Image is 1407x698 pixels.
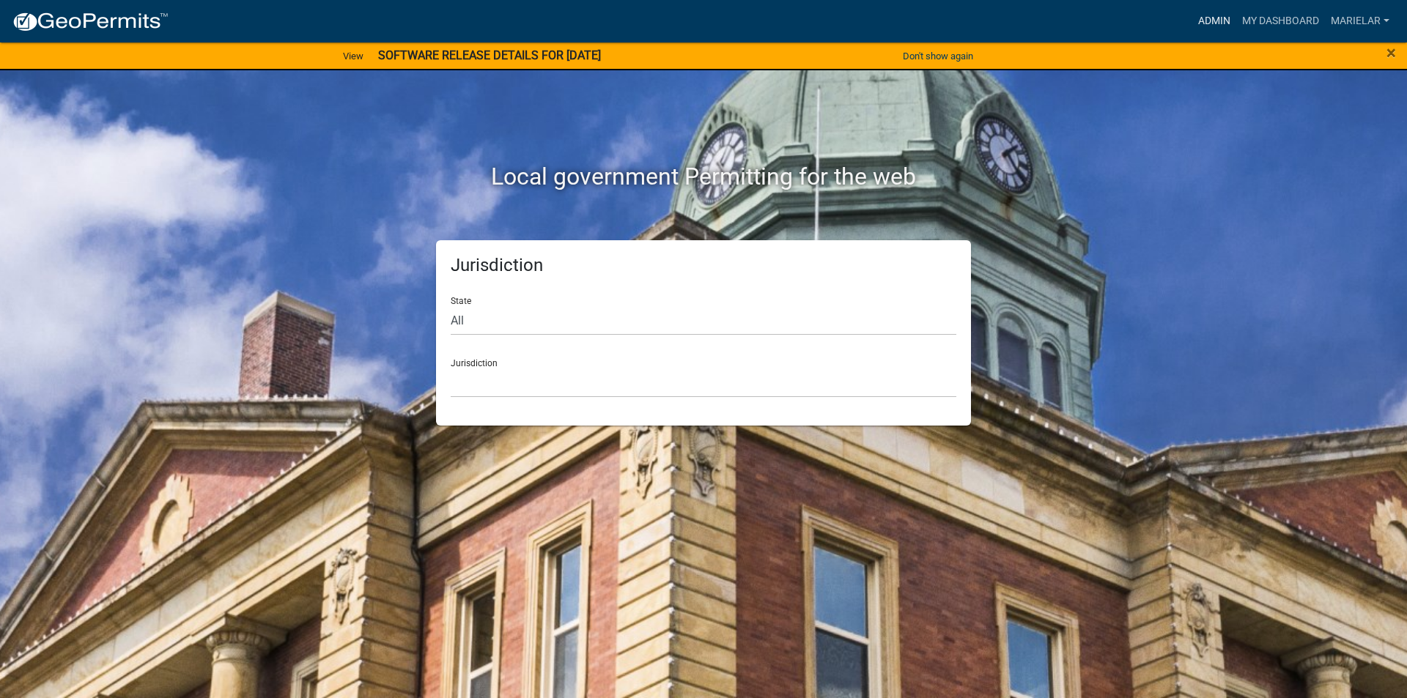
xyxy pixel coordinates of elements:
[897,44,979,68] button: Don't show again
[337,44,369,68] a: View
[451,255,956,276] h5: Jurisdiction
[1192,7,1236,35] a: Admin
[1386,44,1396,62] button: Close
[378,48,601,62] strong: SOFTWARE RELEASE DETAILS FOR [DATE]
[1236,7,1325,35] a: My Dashboard
[1325,7,1395,35] a: marielar
[297,163,1110,190] h2: Local government Permitting for the web
[1386,42,1396,63] span: ×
